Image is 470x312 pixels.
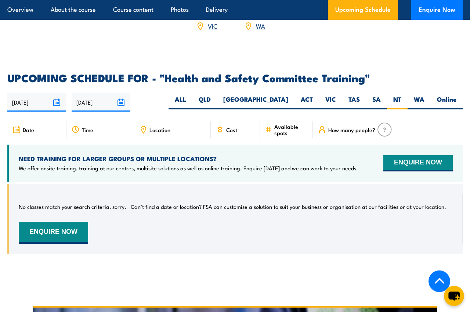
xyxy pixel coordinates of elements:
[19,164,358,172] p: We offer onsite training, training at our centres, multisite solutions as well as online training...
[342,95,366,109] label: TAS
[431,95,463,109] label: Online
[23,127,34,133] span: Date
[19,222,88,244] button: ENQUIRE NOW
[72,93,130,112] input: To date
[82,127,93,133] span: Time
[7,93,66,112] input: From date
[217,95,294,109] label: [GEOGRAPHIC_DATA]
[383,155,453,171] button: ENQUIRE NOW
[149,127,170,133] span: Location
[387,95,408,109] label: NT
[328,127,375,133] span: How many people?
[226,127,237,133] span: Cost
[192,95,217,109] label: QLD
[444,286,464,306] button: chat-button
[208,21,217,30] a: VIC
[256,21,265,30] a: WA
[169,95,192,109] label: ALL
[319,95,342,109] label: VIC
[19,155,358,163] h4: NEED TRAINING FOR LARGER GROUPS OR MULTIPLE LOCATIONS?
[131,203,446,210] p: Can’t find a date or location? FSA can customise a solution to suit your business or organisation...
[19,203,126,210] p: No classes match your search criteria, sorry.
[366,95,387,109] label: SA
[408,95,431,109] label: WA
[294,95,319,109] label: ACT
[7,73,463,82] h2: UPCOMING SCHEDULE FOR - "Health and Safety Committee Training"
[274,123,308,136] span: Available spots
